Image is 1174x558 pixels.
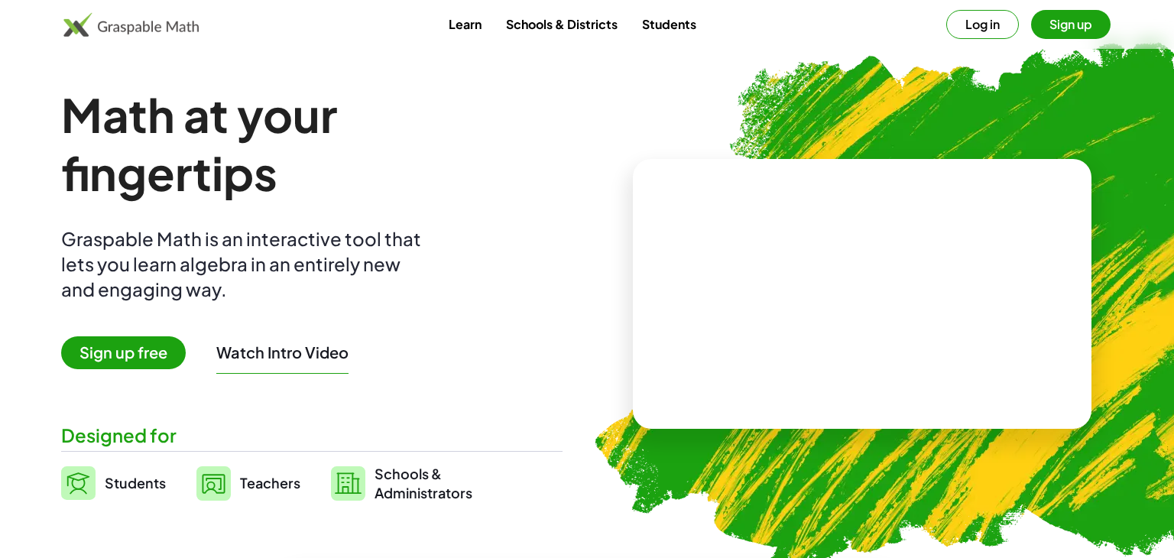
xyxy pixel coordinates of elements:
[946,10,1019,39] button: Log in
[61,466,96,500] img: svg%3e
[61,464,166,502] a: Students
[61,86,547,202] h1: Math at your fingertips
[216,342,349,362] button: Watch Intro Video
[196,464,300,502] a: Teachers
[375,464,472,502] span: Schools & Administrators
[436,10,494,38] a: Learn
[630,10,709,38] a: Students
[1031,10,1111,39] button: Sign up
[494,10,630,38] a: Schools & Districts
[196,466,231,501] img: svg%3e
[61,226,428,302] div: Graspable Math is an interactive tool that lets you learn algebra in an entirely new and engaging...
[240,474,300,491] span: Teachers
[61,423,563,448] div: Designed for
[331,466,365,501] img: svg%3e
[331,464,472,502] a: Schools &Administrators
[748,237,977,352] video: What is this? This is dynamic math notation. Dynamic math notation plays a central role in how Gr...
[61,336,186,369] span: Sign up free
[105,474,166,491] span: Students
